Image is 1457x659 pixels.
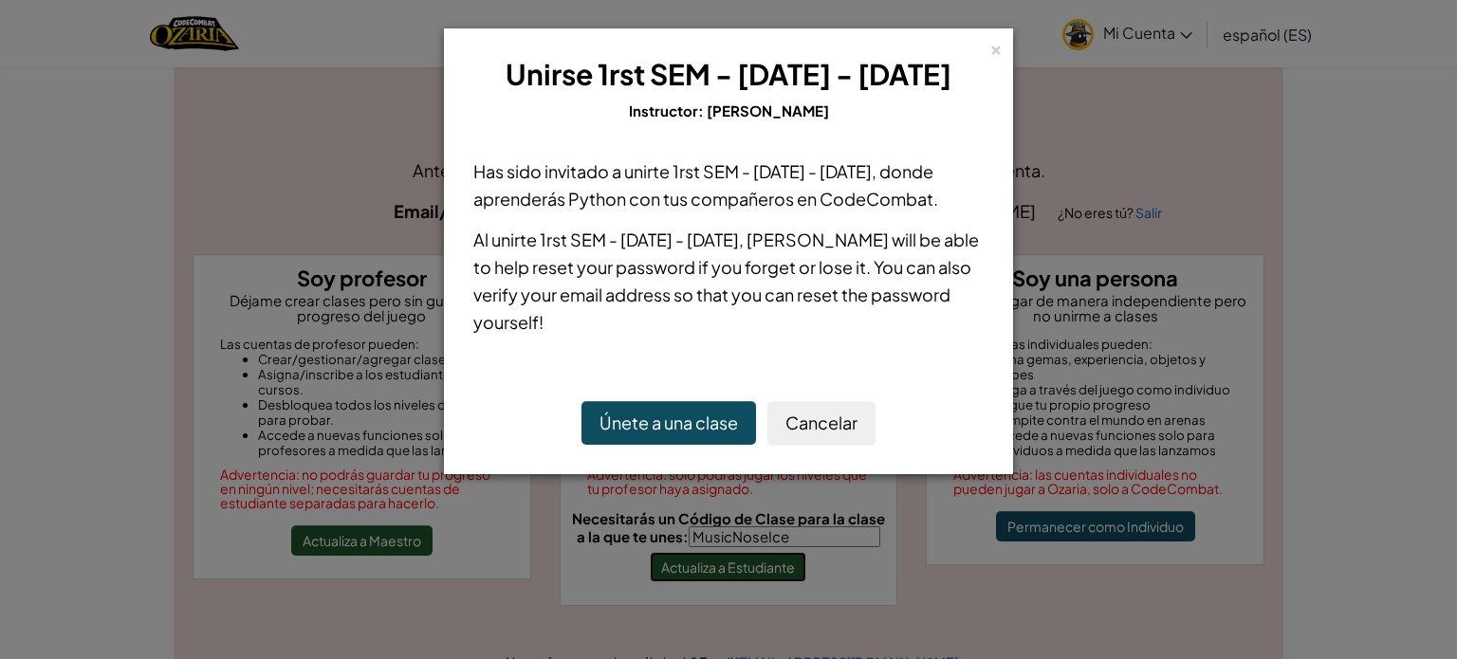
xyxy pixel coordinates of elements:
span: [PERSON_NAME] [707,101,829,119]
span: 1rst SEM - [DATE] - [DATE] [673,160,872,182]
span: [PERSON_NAME] [747,229,889,250]
span: Has sido invitado a unirte [473,160,673,182]
span: Instructor: [629,101,707,119]
button: Únete a una clase [581,401,756,445]
span: 1rst SEM - [DATE] - [DATE] [540,229,739,250]
span: Al unirte [473,229,540,250]
div: × [989,37,1003,57]
span: 1rst SEM - [DATE] - [DATE] [598,56,951,92]
button: Cancelar [767,401,876,445]
span: Python [568,188,626,210]
span: con tus compañeros en CodeCombat. [626,188,938,210]
span: , [739,229,747,250]
span: Unirse [506,56,593,92]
